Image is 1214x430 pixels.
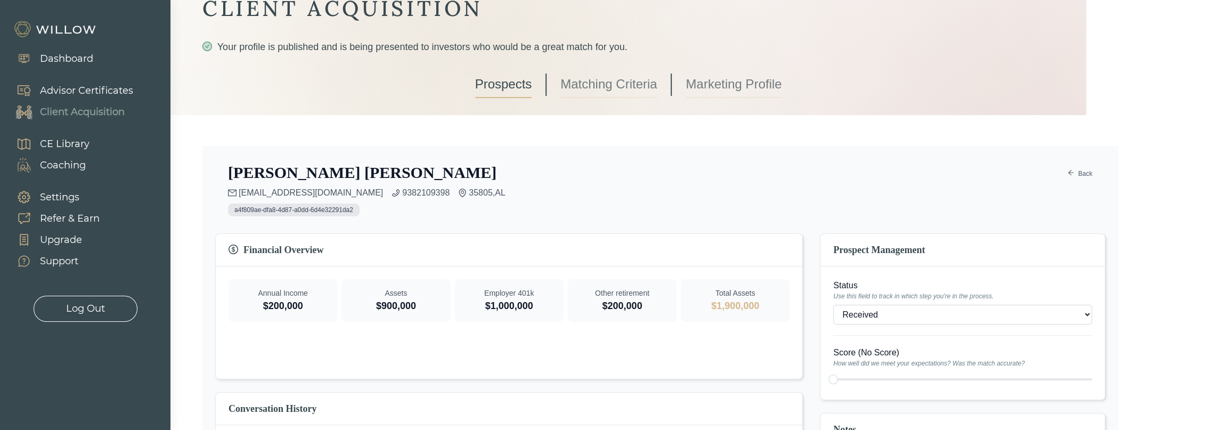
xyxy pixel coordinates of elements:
div: Settings [40,190,79,205]
span: phone [392,189,400,197]
a: [EMAIL_ADDRESS][DOMAIN_NAME] [239,186,383,199]
p: $1,900,000 [689,298,781,313]
a: Matching Criteria [560,71,657,98]
span: arrow-left [1068,169,1074,178]
a: Prospects [475,71,532,98]
a: Client Acquisition [5,101,133,123]
img: Willow [13,21,99,38]
a: Settings [5,186,100,208]
a: 9382109398 [402,186,450,199]
h3: Prospect Management [833,242,1092,257]
div: Log Out [66,302,105,316]
div: Coaching [40,158,86,173]
a: Coaching [5,155,89,176]
span: mail [228,189,237,197]
a: Marketing Profile [686,71,781,98]
p: Employer 401k [463,288,555,298]
span: a4f809ae-dfa8-4d87-a0dd-6d4e32291da2 [228,204,360,216]
p: Total Assets [689,288,781,298]
span: How well did we meet your expectations? Was the match accurate? [833,359,1092,368]
div: Upgrade [40,233,82,247]
label: Score ( No Score ) [833,346,1092,359]
div: Refer & Earn [40,212,100,226]
a: Upgrade [5,229,100,250]
div: CE Library [40,137,89,151]
p: Assets [350,288,442,298]
div: Support [40,254,78,269]
p: Annual Income [237,288,329,298]
span: Use this field to track in which step you're in the process. [833,292,1092,301]
div: Client Acquisition [40,105,125,119]
span: 35805 , AL [469,186,506,199]
span: environment [458,189,467,197]
p: $200,000 [576,298,668,313]
h3: Conversation History [229,401,789,416]
p: Other retirement [576,288,668,298]
div: Dashboard [40,52,93,66]
a: CE Library [5,133,89,155]
p: $900,000 [350,298,442,313]
label: Status [833,279,1092,292]
a: Dashboard [5,48,93,69]
span: dollar [229,245,239,255]
h3: Financial Overview [229,242,789,257]
a: arrow-leftBack [1067,167,1093,180]
h2: [PERSON_NAME] [PERSON_NAME] [228,163,496,182]
div: Advisor Certificates [40,84,133,98]
div: Your profile is published and is being presented to investors who would be a great match for you. [202,39,1054,54]
span: check-circle [202,42,212,51]
a: Refer & Earn [5,208,100,229]
p: $200,000 [237,298,329,313]
p: $1,000,000 [463,298,555,313]
a: Advisor Certificates [5,80,133,101]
